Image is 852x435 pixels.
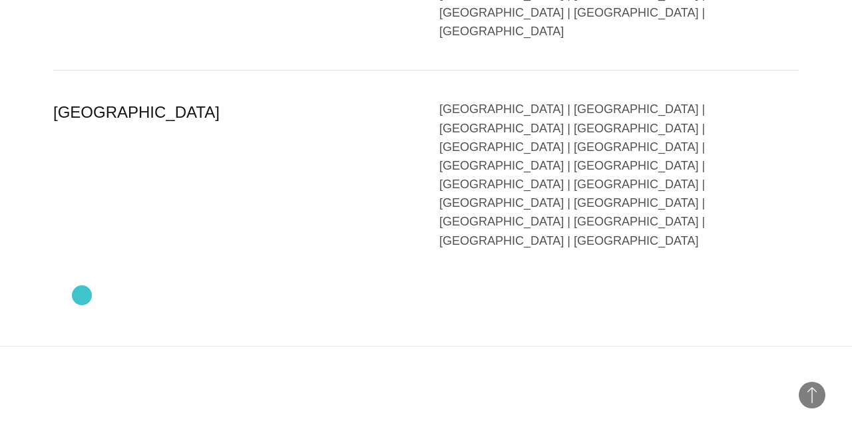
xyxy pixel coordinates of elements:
[53,100,413,250] div: [GEOGRAPHIC_DATA]
[439,100,799,250] div: [GEOGRAPHIC_DATA] | [GEOGRAPHIC_DATA] | [GEOGRAPHIC_DATA] | [GEOGRAPHIC_DATA] | [GEOGRAPHIC_DATA]...
[799,382,825,408] button: Back to Top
